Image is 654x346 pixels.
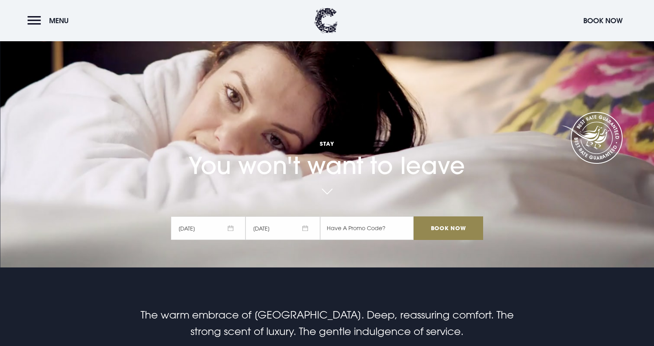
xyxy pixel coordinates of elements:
span: [DATE] [171,216,245,240]
span: Menu [49,16,69,25]
h1: You won't want to leave [171,118,483,179]
span: Stay [171,140,483,147]
span: The warm embrace of [GEOGRAPHIC_DATA]. Deep, reassuring comfort. The strong scent of luxury. The ... [141,309,514,337]
button: Menu [27,12,73,29]
img: Clandeboye Lodge [314,8,338,33]
span: [DATE] [245,216,320,240]
input: Have A Promo Code? [320,216,414,240]
button: Book Now [579,12,627,29]
input: Book Now [414,216,483,240]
